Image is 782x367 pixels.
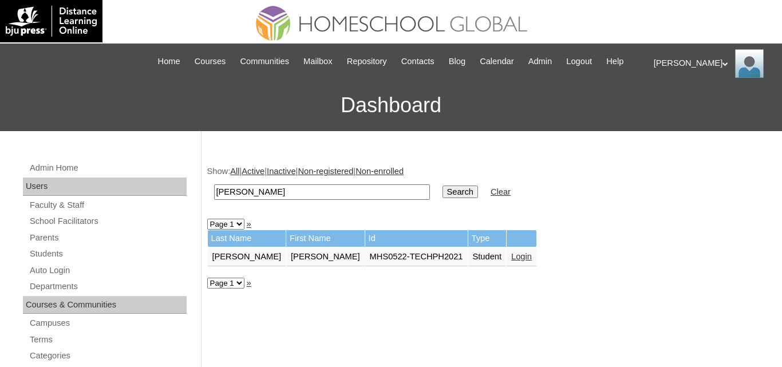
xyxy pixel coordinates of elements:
a: All [230,167,239,176]
a: Categories [29,349,187,363]
span: Blog [449,55,465,68]
span: Help [606,55,623,68]
a: Non-registered [298,167,353,176]
div: Show: | | | | [207,165,771,206]
a: Departments [29,279,187,294]
td: Last Name [208,230,286,247]
a: Active [242,167,264,176]
a: Clear [491,187,511,196]
a: Inactive [267,167,296,176]
td: Id [365,230,468,247]
a: Students [29,247,187,261]
a: Campuses [29,316,187,330]
a: Blog [443,55,471,68]
span: Communities [240,55,289,68]
td: MHS0522-TECHPH2021 [365,247,468,267]
a: Calendar [474,55,519,68]
td: First Name [286,230,365,247]
a: Login [511,252,532,261]
a: Auto Login [29,263,187,278]
a: Logout [560,55,598,68]
div: [PERSON_NAME] [654,49,771,78]
a: Terms [29,333,187,347]
a: Mailbox [298,55,338,68]
td: Type [468,230,507,247]
td: [PERSON_NAME] [286,247,365,267]
img: Ariane Ebuen [735,49,764,78]
div: Courses & Communities [23,296,187,314]
a: Home [152,55,186,68]
a: Faculty & Staff [29,198,187,212]
span: Admin [528,55,552,68]
a: » [247,219,251,228]
a: Communities [234,55,295,68]
td: Student [468,247,507,267]
a: Contacts [396,55,440,68]
span: Courses [195,55,226,68]
a: » [247,278,251,287]
a: Repository [341,55,393,68]
td: [PERSON_NAME] [208,247,286,267]
h3: Dashboard [6,80,776,131]
a: School Facilitators [29,214,187,228]
span: Logout [566,55,592,68]
div: Users [23,177,187,196]
input: Search [214,184,430,200]
span: Home [158,55,180,68]
a: Parents [29,231,187,245]
input: Search [443,186,478,198]
span: Contacts [401,55,435,68]
a: Help [601,55,629,68]
span: Mailbox [303,55,333,68]
img: logo-white.png [6,6,97,37]
span: Repository [347,55,387,68]
a: Courses [189,55,232,68]
span: Calendar [480,55,514,68]
a: Non-enrolled [356,167,404,176]
a: Admin [523,55,558,68]
a: Admin Home [29,161,187,175]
